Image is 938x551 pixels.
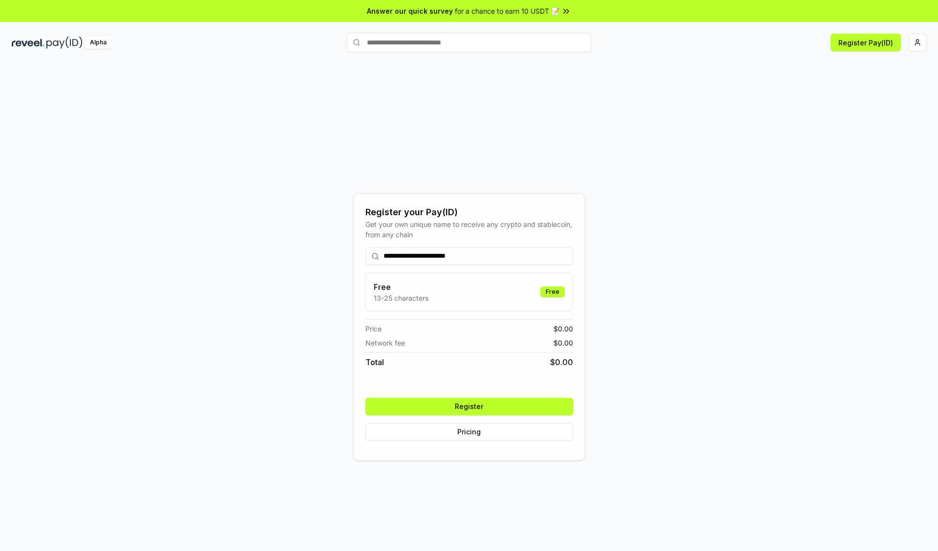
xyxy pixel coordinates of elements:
[540,286,565,297] div: Free
[374,293,428,303] p: 13-25 characters
[554,324,573,334] span: $ 0.00
[365,356,384,368] span: Total
[46,37,83,49] img: pay_id
[85,37,112,49] div: Alpha
[554,338,573,348] span: $ 0.00
[365,338,405,348] span: Network fee
[365,398,573,415] button: Register
[550,356,573,368] span: $ 0.00
[367,6,453,16] span: Answer our quick survey
[831,34,901,51] button: Register Pay(ID)
[365,219,573,240] div: Get your own unique name to receive any crypto and stablecoin, from any chain
[365,324,382,334] span: Price
[365,423,573,441] button: Pricing
[374,281,428,293] h3: Free
[455,6,559,16] span: for a chance to earn 10 USDT 📝
[365,205,573,219] div: Register your Pay(ID)
[12,37,44,49] img: reveel_dark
